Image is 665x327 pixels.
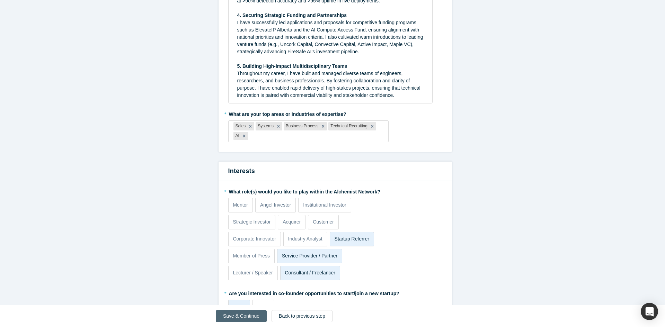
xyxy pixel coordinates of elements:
[328,122,368,130] div: Technical Recruiting
[235,304,243,309] span: Yes
[233,235,276,243] p: Corporate Innovator
[233,122,247,130] div: Sales
[283,218,301,226] p: Acquirer
[237,63,347,69] span: 5. Building High-Impact Multidisciplinary Teams
[233,201,248,209] p: Mentor
[285,269,335,276] p: Consultant / Freelancer
[319,122,327,130] div: Remove Business Process
[228,288,442,297] label: Are you interested in co-founder opportunities to start/join a new startup?
[240,132,248,140] div: Remove AI
[237,71,422,98] span: Throughout my career, I have built and managed diverse teams of engineers, researchers, and busin...
[313,218,334,226] p: Customer
[233,218,271,226] p: Strategic Investor
[282,252,337,260] p: Service Provider / Partner
[288,235,322,243] p: Industry Analyst
[256,122,275,130] div: Systems
[237,20,425,54] span: I have successfully led applications and proposals for competitive funding programs such as Eleva...
[233,269,273,276] p: Lecturer / Speaker
[228,108,442,118] label: What are your top areas or industries of expertise?
[228,186,442,196] label: What role(s) would you like to play within the Alchemist Network?
[260,201,291,209] p: Angel Investor
[272,310,332,322] button: Back to previous step
[247,122,254,130] div: Remove Sales
[369,122,376,130] div: Remove Technical Recruiting
[275,122,282,130] div: Remove Systems
[228,166,442,176] h3: Interests
[303,201,346,209] p: Institutional Investor
[216,310,267,322] button: Save & Continue
[233,132,240,140] div: AI
[237,12,347,18] span: 4. Securing Strategic Funding and Partnerships
[233,252,270,260] p: Member of Press
[284,122,320,130] div: Business Process
[335,235,369,243] p: Startup Referrer
[260,304,266,309] span: No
